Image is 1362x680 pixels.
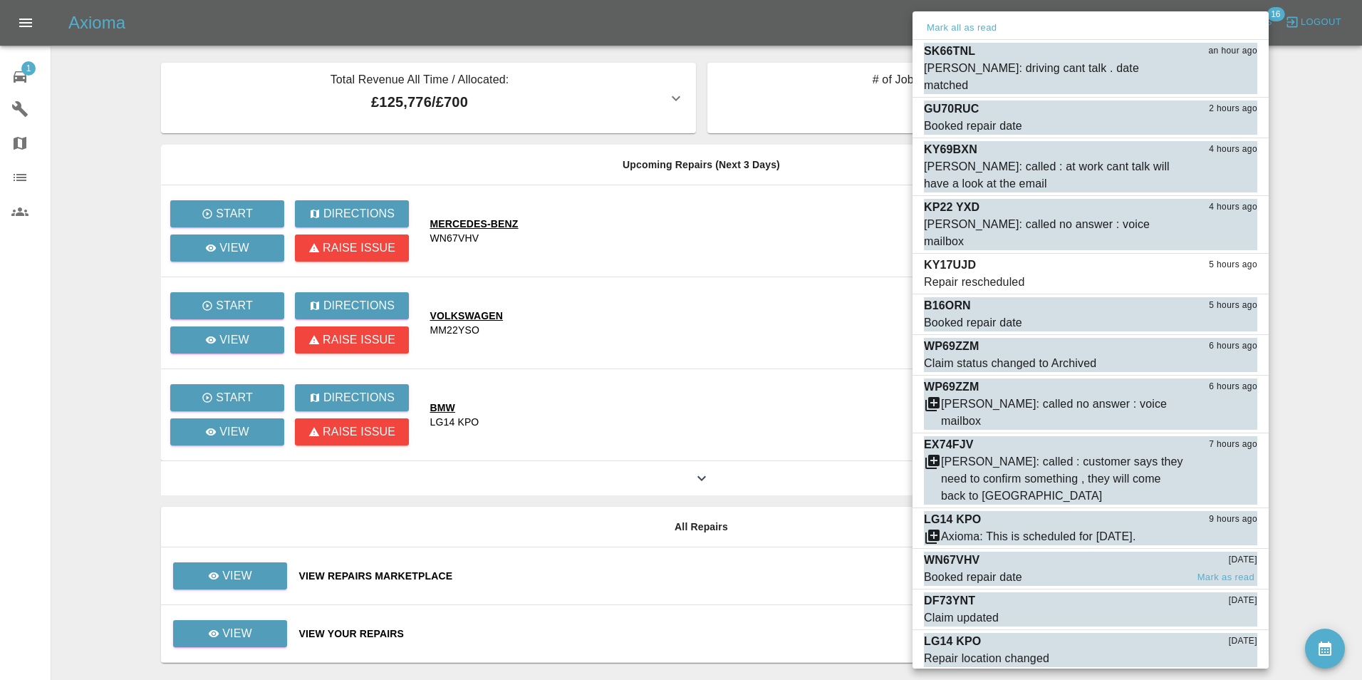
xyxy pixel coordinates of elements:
div: Booked repair date [924,118,1022,135]
span: 5 hours ago [1209,258,1257,272]
span: 2 hours ago [1209,102,1257,116]
span: an hour ago [1209,44,1257,58]
p: KP22 YXD [924,199,979,216]
div: Booked repair date [924,314,1022,331]
span: 6 hours ago [1209,380,1257,394]
p: KY17UJD [924,257,976,274]
span: 7 hours ago [1209,438,1257,452]
div: [PERSON_NAME]: called : at work cant talk will have a look at the email [924,158,1186,192]
p: EX74FJV [924,436,974,453]
p: GU70RUC [924,101,979,118]
p: WP69ZZM [924,338,979,355]
p: LG14 KPO [924,511,981,528]
div: Claim status changed to Archived [924,355,1096,372]
p: DF73YNT [924,592,975,609]
span: 4 hours ago [1209,143,1257,157]
p: WN67VHV [924,552,979,569]
p: LG14 KPO [924,633,981,650]
div: [PERSON_NAME]: called no answer : voice mailbox [941,396,1186,430]
div: Repair rescheduled [924,274,1024,291]
p: B16ORN [924,297,971,314]
span: [DATE] [1229,634,1257,649]
span: 4 hours ago [1209,200,1257,215]
span: [DATE] [1229,594,1257,608]
div: Claim updated [924,609,999,627]
p: WP69ZZM [924,378,979,396]
div: Axioma: This is scheduled for [DATE]. [941,528,1136,545]
button: Mark all as read [924,20,999,36]
div: [PERSON_NAME]: called no answer : voice mailbox [924,216,1186,250]
div: [PERSON_NAME]: called : customer says they need to confirm something , they will come back to [GE... [941,453,1186,505]
p: KY69BXN [924,141,977,158]
span: 6 hours ago [1209,339,1257,354]
div: [PERSON_NAME]: driving cant talk . date matched [924,60,1186,94]
span: 9 hours ago [1209,512,1257,527]
span: [DATE] [1229,553,1257,567]
div: Booked repair date [924,569,1022,586]
div: Repair location changed [924,650,1049,667]
p: SK66TNL [924,43,975,60]
button: Mark as read [1195,570,1257,586]
span: 5 hours ago [1209,299,1257,313]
